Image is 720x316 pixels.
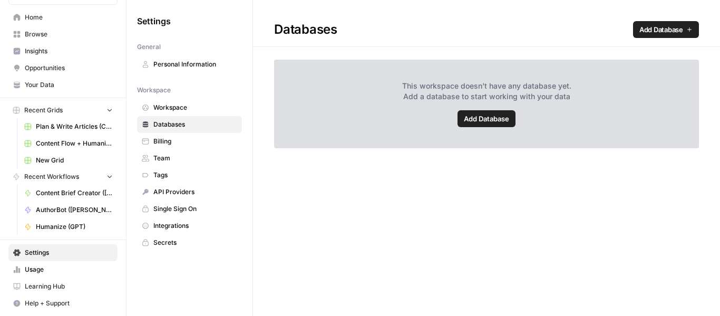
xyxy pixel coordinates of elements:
[137,116,242,133] a: Databases
[153,154,237,163] span: Team
[20,218,118,235] a: Humanize (GPT)
[8,76,118,93] a: Your Data
[25,282,113,291] span: Learning Hub
[137,42,161,52] span: General
[24,172,79,181] span: Recent Workflows
[20,152,118,169] a: New Grid
[36,122,113,131] span: Plan & Write Articles (COM)
[137,234,242,251] a: Secrets
[36,222,113,232] span: Humanize (GPT)
[20,185,118,202] a: Content Brief Creator ([PERSON_NAME])
[253,21,720,38] div: Databases
[24,106,63,115] span: Recent Grids
[153,187,237,197] span: API Providers
[25,299,113,308] span: Help + Support
[36,205,113,215] span: AuthorBot ([PERSON_NAME])
[25,46,113,56] span: Insights
[8,244,118,261] a: Settings
[153,120,237,129] span: Databases
[639,24,683,35] span: Add Database
[25,265,113,274] span: Usage
[153,204,237,214] span: Single Sign On
[464,113,509,124] span: Add Database
[8,169,118,185] button: Recent Workflows
[25,248,113,257] span: Settings
[402,81,571,102] span: This workspace doesn't have any database yet. Add a database to start working with your data
[153,137,237,146] span: Billing
[137,133,242,150] a: Billing
[137,217,242,234] a: Integrations
[20,135,118,152] a: Content Flow + Humanize
[458,110,515,127] a: Add Database
[8,43,118,60] a: Insights
[137,85,171,95] span: Workspace
[8,60,118,76] a: Opportunities
[8,295,118,312] button: Help + Support
[8,278,118,295] a: Learning Hub
[137,56,242,73] a: Personal Information
[20,118,118,135] a: Plan & Write Articles (COM)
[36,188,113,198] span: Content Brief Creator ([PERSON_NAME])
[25,63,113,73] span: Opportunities
[137,15,171,27] span: Settings
[153,170,237,180] span: Tags
[153,238,237,247] span: Secrets
[36,139,113,148] span: Content Flow + Humanize
[8,102,118,118] button: Recent Grids
[25,80,113,90] span: Your Data
[153,103,237,112] span: Workspace
[25,13,113,22] span: Home
[153,221,237,231] span: Integrations
[633,21,699,38] a: Add Database
[20,202,118,218] a: AuthorBot ([PERSON_NAME])
[137,184,242,200] a: API Providers
[153,60,237,69] span: Personal Information
[137,167,242,184] a: Tags
[137,150,242,167] a: Team
[137,99,242,116] a: Workspace
[137,200,242,217] a: Single Sign On
[8,26,118,43] a: Browse
[8,9,118,26] a: Home
[8,261,118,278] a: Usage
[25,30,113,39] span: Browse
[36,156,113,165] span: New Grid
